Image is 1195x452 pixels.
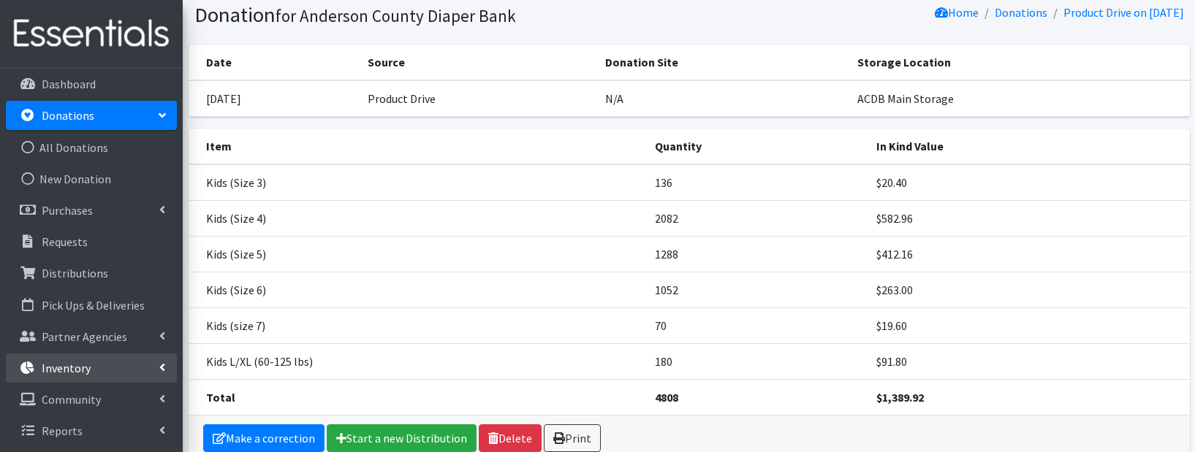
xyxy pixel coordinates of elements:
p: Requests [42,234,88,249]
td: $412.16 [868,236,1190,272]
a: Inventory [6,353,177,383]
th: Storage Location [849,45,1190,80]
h1: Donation [194,2,684,28]
a: Requests [6,227,177,256]
a: New Donation [6,164,177,194]
a: Print [544,424,601,452]
a: Donations [6,101,177,130]
td: $582.96 [868,200,1190,236]
a: Product Drive on [DATE] [1063,5,1184,20]
a: Reports [6,416,177,445]
td: Product Drive [359,80,596,117]
a: Partner Agencies [6,322,177,351]
td: Kids (Size 3) [189,164,646,201]
strong: Total [206,390,235,405]
a: Make a correction [203,424,325,452]
th: Item [189,129,646,164]
p: Donations [42,108,94,123]
td: $263.00 [868,272,1190,307]
th: Donation Site [596,45,849,80]
td: Kids (Size 6) [189,272,646,307]
p: Partner Agencies [42,329,127,344]
strong: $1,389.92 [876,390,924,405]
p: Inventory [42,361,91,375]
img: HumanEssentials [6,9,177,58]
small: for Anderson County Diaper Bank [276,5,516,26]
a: Delete [479,424,542,452]
td: Kids (Size 4) [189,200,646,236]
td: 180 [646,343,868,379]
p: Pick Ups & Deliveries [42,298,145,313]
p: Distributions [42,266,108,280]
td: 136 [646,164,868,201]
a: Home [935,5,979,20]
td: Kids (size 7) [189,307,646,343]
td: 1052 [646,272,868,307]
th: Date [189,45,359,80]
a: Purchases [6,196,177,225]
p: Purchases [42,203,93,218]
td: ACDB Main Storage [849,80,1190,117]
td: $20.40 [868,164,1190,201]
strong: 4808 [655,390,678,405]
a: Start a new Distribution [327,424,477,452]
p: Dashboard [42,77,96,91]
a: All Donations [6,133,177,162]
p: Community [42,392,101,407]
td: Kids (Size 5) [189,236,646,272]
td: 2082 [646,200,868,236]
th: In Kind Value [868,129,1190,164]
td: 1288 [646,236,868,272]
a: Community [6,385,177,414]
th: Source [359,45,596,80]
a: Distributions [6,258,177,288]
td: N/A [596,80,849,117]
td: 70 [646,307,868,343]
th: Quantity [646,129,868,164]
p: Reports [42,424,83,438]
td: $19.60 [868,307,1190,343]
td: $91.80 [868,343,1190,379]
a: Dashboard [6,69,177,99]
td: Kids L/XL (60-125 lbs) [189,343,646,379]
td: [DATE] [189,80,359,117]
a: Pick Ups & Deliveries [6,291,177,320]
a: Donations [995,5,1047,20]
